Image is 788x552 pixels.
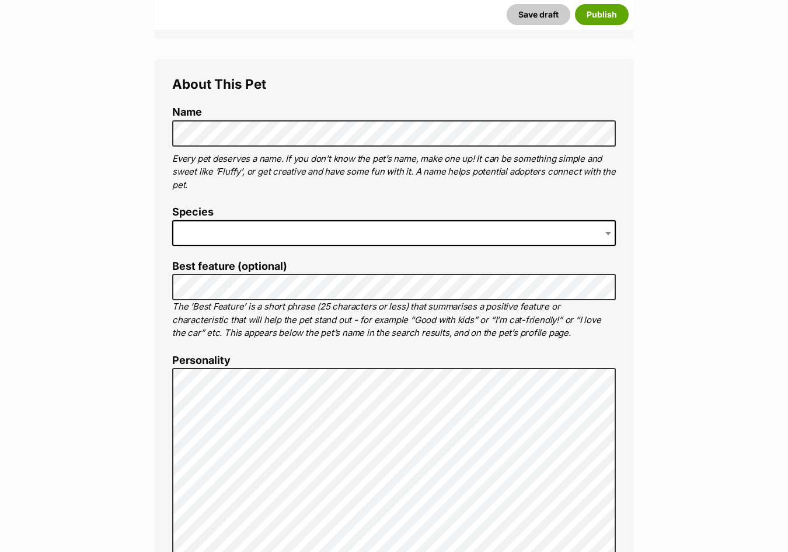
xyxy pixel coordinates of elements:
[172,300,616,340] p: The ‘Best Feature’ is a short phrase (25 characters or less) that summarises a positive feature o...
[172,76,266,92] span: About This Pet
[172,261,616,273] label: Best feature (optional)
[575,4,629,25] button: Publish
[507,4,570,25] button: Save draft
[172,206,616,218] label: Species
[172,106,616,119] label: Name
[172,355,616,367] label: Personality
[172,152,616,192] p: Every pet deserves a name. If you don’t know the pet’s name, make one up! It can be something sim...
